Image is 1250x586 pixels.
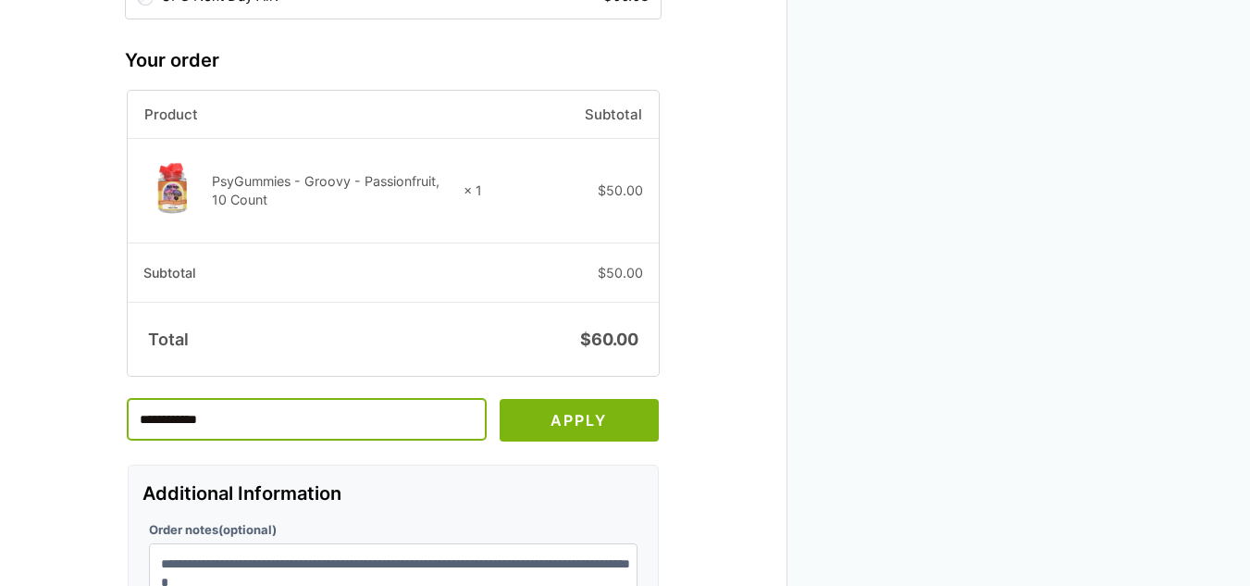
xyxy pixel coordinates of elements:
[142,480,644,507] h3: Additional Information
[149,524,637,536] label: Order notes
[218,522,277,537] span: (optional)
[500,399,659,442] button: Apply
[580,330,638,349] bdi: 60.00
[125,46,662,74] h3: Your order
[128,303,482,377] th: Total
[464,181,482,200] strong: × 1
[598,182,643,198] bdi: 50.00
[482,91,659,139] th: Subtotal
[128,243,482,303] th: Subtotal
[580,330,591,349] span: $
[598,265,643,281] bdi: 50.00
[143,159,203,218] img: Strawberry macrodose magic mushroom gummies in a PsyGuys branded jar
[212,172,450,209] div: PsyGummies - Groovy - Passionfruit, 10 Count
[598,182,606,198] span: $
[128,91,482,139] th: Product
[598,265,606,281] span: $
